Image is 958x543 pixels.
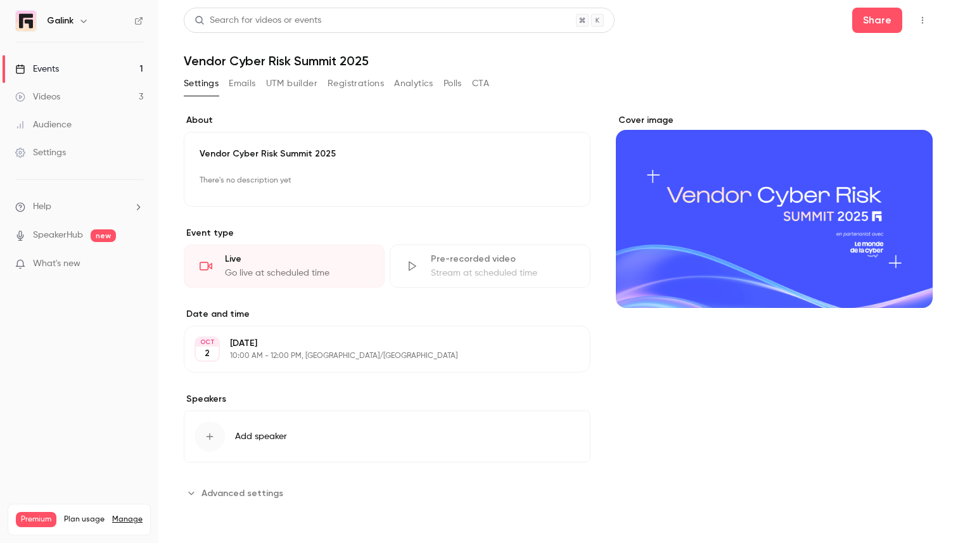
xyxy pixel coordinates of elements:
a: SpeakerHub [33,229,83,242]
label: Date and time [184,308,591,321]
p: 2 [205,347,210,360]
label: Speakers [184,393,591,406]
li: help-dropdown-opener [15,200,143,214]
section: Cover image [616,114,933,308]
div: Search for videos or events [195,14,321,27]
img: Galink [16,11,36,31]
span: Add speaker [235,430,287,443]
div: OCT [196,338,219,347]
a: Manage [112,514,143,525]
p: There's no description yet [200,170,575,191]
button: Emails [229,73,255,94]
p: [DATE] [230,337,523,350]
div: Events [15,63,59,75]
section: Advanced settings [184,483,591,503]
div: Audience [15,118,72,131]
button: Analytics [394,73,433,94]
h6: Galink [47,15,73,27]
label: About [184,114,591,127]
button: Advanced settings [184,483,291,503]
button: CTA [472,73,489,94]
button: Add speaker [184,411,591,463]
button: Settings [184,73,219,94]
div: LiveGo live at scheduled time [184,245,385,288]
p: 10:00 AM - 12:00 PM, [GEOGRAPHIC_DATA]/[GEOGRAPHIC_DATA] [230,351,523,361]
div: Videos [15,91,60,103]
div: Live [225,253,369,265]
span: What's new [33,257,80,271]
button: UTM builder [266,73,317,94]
div: Go live at scheduled time [225,267,369,279]
span: Plan usage [64,514,105,525]
button: Registrations [328,73,384,94]
p: Vendor Cyber Risk Summit 2025 [200,148,575,160]
label: Cover image [616,114,933,127]
h1: Vendor Cyber Risk Summit 2025 [184,53,933,68]
div: Pre-recorded videoStream at scheduled time [390,245,591,288]
button: Share [852,8,902,33]
span: Advanced settings [201,487,283,500]
button: Polls [444,73,462,94]
span: Help [33,200,51,214]
span: new [91,229,116,242]
span: Premium [16,512,56,527]
div: Pre-recorded video [431,253,575,265]
p: Event type [184,227,591,240]
div: Stream at scheduled time [431,267,575,279]
div: Settings [15,146,66,159]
